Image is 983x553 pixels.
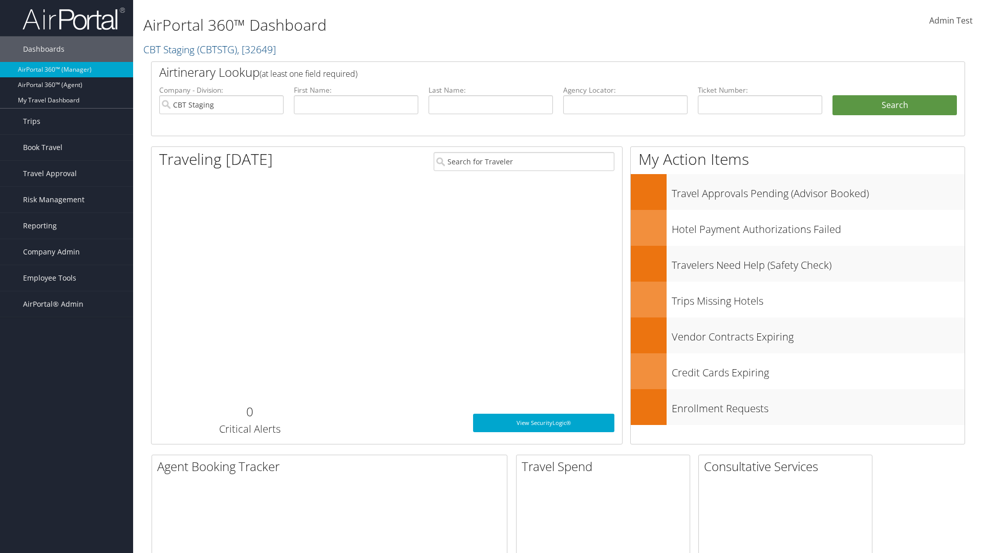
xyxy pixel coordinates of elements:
a: Hotel Payment Authorizations Failed [631,210,965,246]
a: Credit Cards Expiring [631,353,965,389]
h3: Hotel Payment Authorizations Failed [672,217,965,237]
h2: Agent Booking Tracker [157,458,507,475]
h3: Enrollment Requests [672,396,965,416]
h2: 0 [159,403,340,420]
a: CBT Staging [143,42,276,56]
a: View SecurityLogic® [473,414,614,432]
span: Risk Management [23,187,84,212]
a: Vendor Contracts Expiring [631,317,965,353]
span: Book Travel [23,135,62,160]
label: Company - Division: [159,85,284,95]
a: Admin Test [929,5,973,37]
h1: AirPortal 360™ Dashboard [143,14,696,36]
h1: My Action Items [631,148,965,170]
span: (at least one field required) [260,68,357,79]
h3: Credit Cards Expiring [672,360,965,380]
h2: Airtinerary Lookup [159,63,889,81]
h2: Travel Spend [522,458,690,475]
span: AirPortal® Admin [23,291,83,317]
span: , [ 32649 ] [237,42,276,56]
button: Search [832,95,957,116]
h3: Trips Missing Hotels [672,289,965,308]
a: Enrollment Requests [631,389,965,425]
span: Trips [23,109,40,134]
h2: Consultative Services [704,458,872,475]
a: Trips Missing Hotels [631,282,965,317]
span: ( CBTSTG ) [197,42,237,56]
h1: Traveling [DATE] [159,148,273,170]
h3: Travel Approvals Pending (Advisor Booked) [672,181,965,201]
h3: Vendor Contracts Expiring [672,325,965,344]
span: Employee Tools [23,265,76,291]
span: Admin Test [929,15,973,26]
label: Last Name: [429,85,553,95]
h3: Travelers Need Help (Safety Check) [672,253,965,272]
input: Search for Traveler [434,152,614,171]
label: Agency Locator: [563,85,688,95]
a: Travel Approvals Pending (Advisor Booked) [631,174,965,210]
h3: Critical Alerts [159,422,340,436]
a: Travelers Need Help (Safety Check) [631,246,965,282]
img: airportal-logo.png [23,7,125,31]
span: Dashboards [23,36,65,62]
span: Reporting [23,213,57,239]
label: Ticket Number: [698,85,822,95]
span: Company Admin [23,239,80,265]
span: Travel Approval [23,161,77,186]
label: First Name: [294,85,418,95]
